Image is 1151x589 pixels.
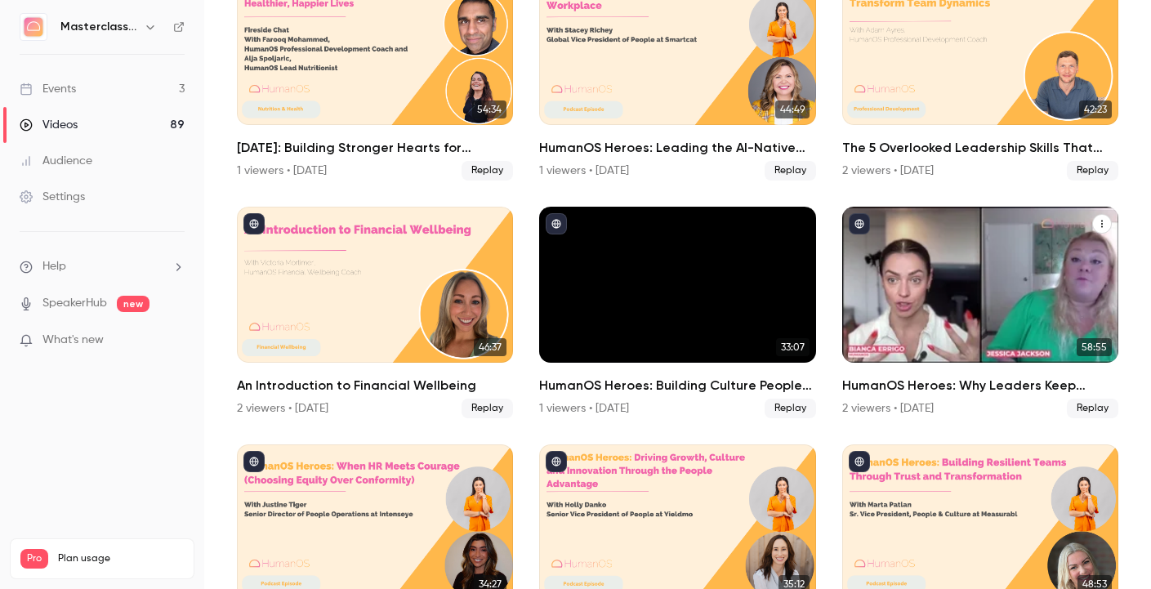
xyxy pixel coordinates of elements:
[237,376,513,395] h2: An Introduction to Financial Wellbeing
[20,14,47,40] img: Masterclass Channel
[539,207,815,417] li: HumanOS Heroes: Building Culture People Choose to Stay In
[842,376,1118,395] h2: HumanOS Heroes: Why Leaders Keep Misunderstanding HR
[165,333,185,348] iframe: Noticeable Trigger
[842,207,1118,417] li: HumanOS Heroes: Why Leaders Keep Misunderstanding HR
[42,258,66,275] span: Help
[20,549,48,569] span: Pro
[462,399,513,418] span: Replay
[58,552,184,565] span: Plan usage
[243,213,265,234] button: published
[1067,161,1118,181] span: Replay
[237,163,327,179] div: 1 viewers • [DATE]
[546,213,567,234] button: published
[765,161,816,181] span: Replay
[842,138,1118,158] h2: The 5 Overlooked Leadership Skills That Transform Team Dynamics
[539,376,815,395] h2: HumanOS Heroes: Building Culture People Choose to Stay In
[20,81,76,97] div: Events
[1077,338,1112,356] span: 58:55
[546,451,567,472] button: published
[539,163,629,179] div: 1 viewers • [DATE]
[539,207,815,417] a: 33:07HumanOS Heroes: Building Culture People Choose to Stay In1 viewers • [DATE]Replay
[20,153,92,169] div: Audience
[472,100,506,118] span: 54:34
[842,207,1118,417] a: 58:55HumanOS Heroes: Why Leaders Keep Misunderstanding HR2 viewers • [DATE]Replay
[42,332,104,349] span: What's new
[776,338,810,356] span: 33:07
[20,189,85,205] div: Settings
[842,400,934,417] div: 2 viewers • [DATE]
[842,163,934,179] div: 2 viewers • [DATE]
[20,258,185,275] li: help-dropdown-opener
[849,213,870,234] button: published
[539,138,815,158] h2: HumanOS Heroes: Leading the AI-Native Workplace
[237,138,513,158] h2: [DATE]: Building Stronger Hearts for Healthier, Happier Lives
[1079,100,1112,118] span: 42:23
[60,19,137,35] h6: Masterclass Channel
[237,207,513,417] a: 46:37An Introduction to Financial Wellbeing2 viewers • [DATE]Replay
[117,296,149,312] span: new
[539,400,629,417] div: 1 viewers • [DATE]
[42,295,107,312] a: SpeakerHub
[237,207,513,417] li: An Introduction to Financial Wellbeing
[1067,399,1118,418] span: Replay
[849,451,870,472] button: published
[462,161,513,181] span: Replay
[237,400,328,417] div: 2 viewers • [DATE]
[765,399,816,418] span: Replay
[20,117,78,133] div: Videos
[474,338,506,356] span: 46:37
[775,100,810,118] span: 44:49
[243,451,265,472] button: published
